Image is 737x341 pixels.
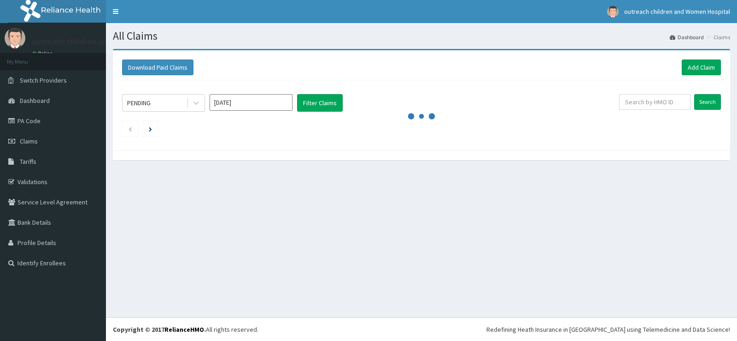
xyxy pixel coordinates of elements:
button: Download Paid Claims [122,60,193,75]
span: Tariffs [20,157,36,166]
span: Switch Providers [20,76,67,84]
input: Select Month and Year [210,94,292,111]
a: Previous page [128,125,132,133]
button: Filter Claims [297,94,343,112]
p: outreach children and Women Hospital [32,37,172,46]
img: User Image [607,6,619,18]
strong: Copyright © 2017 . [113,325,206,334]
a: RelianceHMO [164,325,204,334]
input: Search by HMO ID [619,94,691,110]
li: Claims [705,33,730,41]
img: User Image [5,28,25,48]
h1: All Claims [113,30,730,42]
div: Redefining Heath Insurance in [GEOGRAPHIC_DATA] using Telemedicine and Data Science! [486,325,730,334]
a: Online [32,50,54,57]
a: Next page [149,125,152,133]
footer: All rights reserved. [106,317,737,341]
span: Claims [20,137,38,145]
svg: audio-loading [408,102,435,130]
a: Dashboard [670,33,704,41]
input: Search [694,94,721,110]
span: Dashboard [20,96,50,105]
span: outreach children and Women Hospital [624,7,730,16]
a: Add Claim [682,60,721,75]
div: PENDING [127,98,151,108]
